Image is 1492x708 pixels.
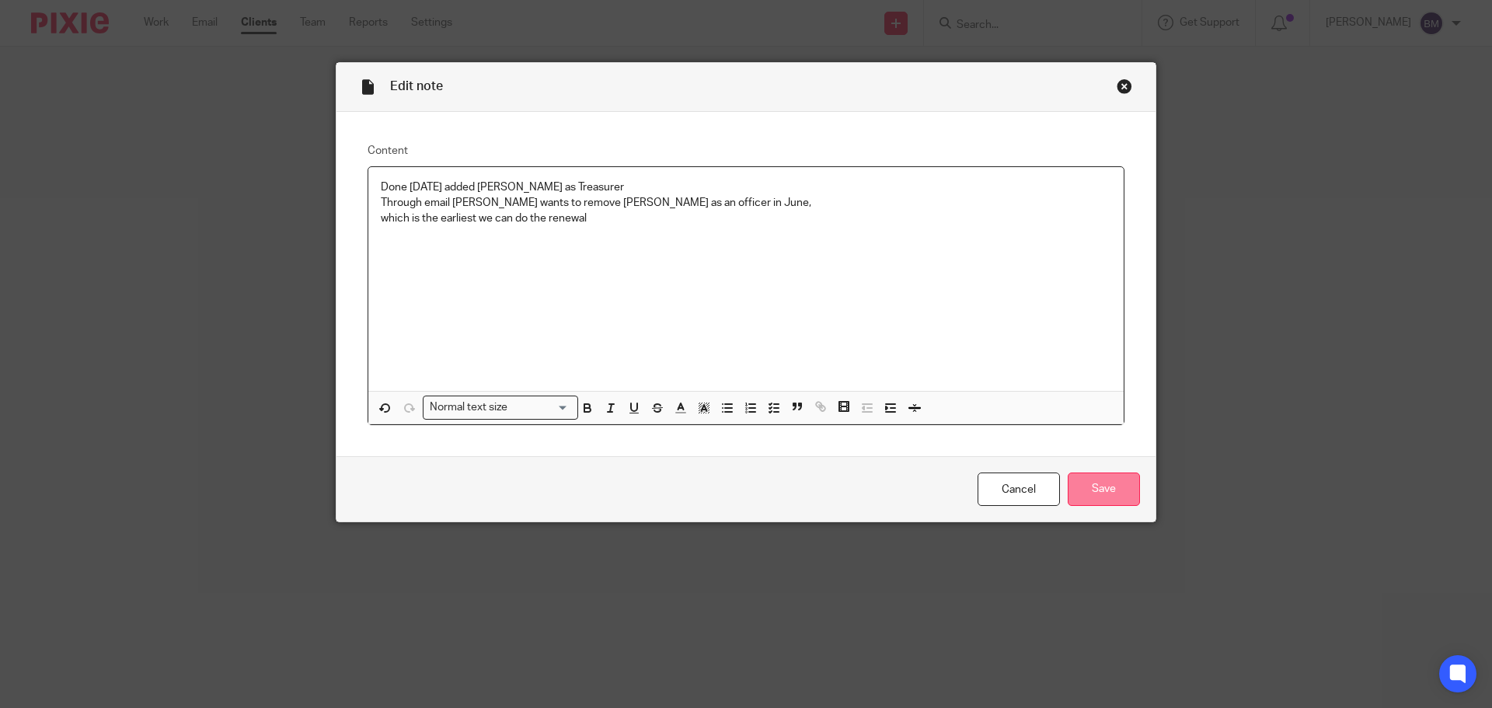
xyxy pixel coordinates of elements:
span: Edit note [390,80,443,92]
p: Through email [PERSON_NAME] wants to remove [PERSON_NAME] as an officer in June, [381,195,1111,211]
input: Save [1068,473,1140,506]
p: which is the earliest we can do the renewal [381,211,1111,226]
div: Search for option [423,396,578,420]
label: Content [368,143,1124,159]
div: Close this dialog window [1117,78,1132,94]
a: Cancel [978,473,1060,506]
input: Search for option [513,399,569,416]
p: Done [DATE] added [PERSON_NAME] as Treasurer [381,180,1111,195]
span: Normal text size [427,399,511,416]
